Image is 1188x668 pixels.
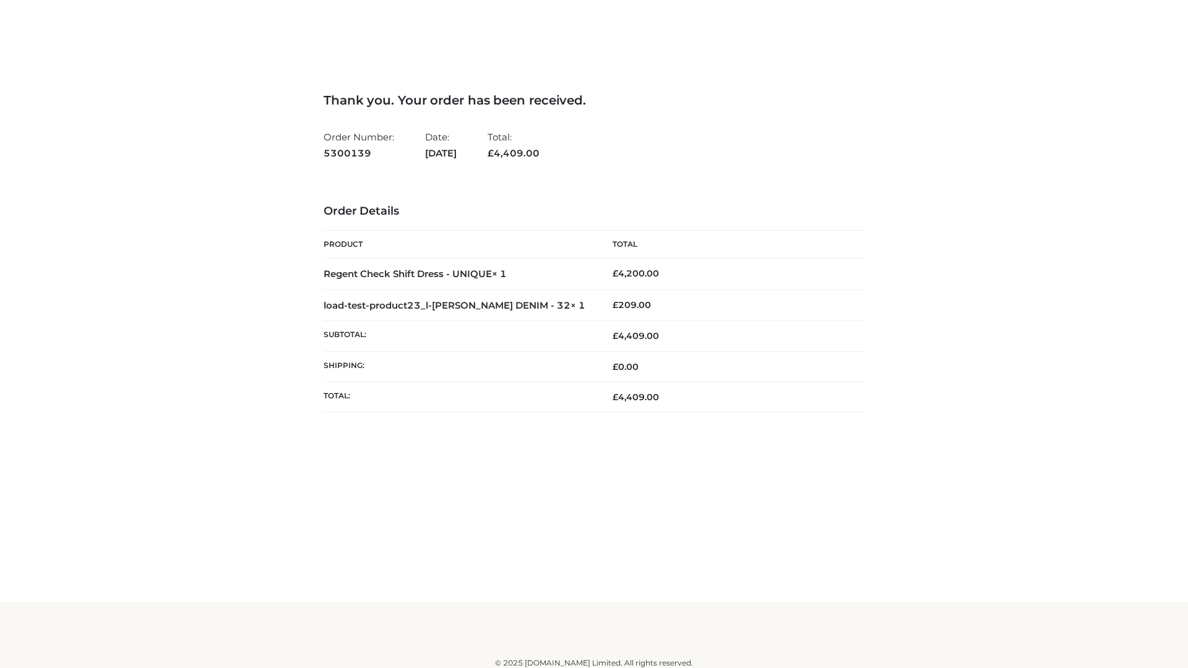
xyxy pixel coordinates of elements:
strong: Regent Check Shift Dress - UNIQUE [324,268,507,280]
span: 4,409.00 [488,147,540,159]
th: Shipping: [324,351,594,382]
th: Product [324,231,594,259]
h3: Thank you. Your order has been received. [324,93,864,108]
strong: [DATE] [425,145,457,161]
bdi: 209.00 [613,299,651,310]
li: Date: [425,126,457,164]
bdi: 0.00 [613,361,639,372]
th: Total: [324,382,594,412]
span: 4,409.00 [613,330,659,341]
strong: × 1 [492,268,507,280]
span: £ [613,299,618,310]
strong: load-test-product23_l-[PERSON_NAME] DENIM - 32 [324,299,585,311]
h3: Order Details [324,205,864,218]
span: £ [613,392,618,403]
strong: × 1 [570,299,585,311]
span: £ [613,268,618,279]
li: Order Number: [324,126,394,164]
span: 4,409.00 [613,392,659,403]
li: Total: [488,126,540,164]
span: £ [613,330,618,341]
th: Total [594,231,864,259]
th: Subtotal: [324,321,594,351]
span: £ [613,361,618,372]
span: £ [488,147,494,159]
strong: 5300139 [324,145,394,161]
bdi: 4,200.00 [613,268,659,279]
